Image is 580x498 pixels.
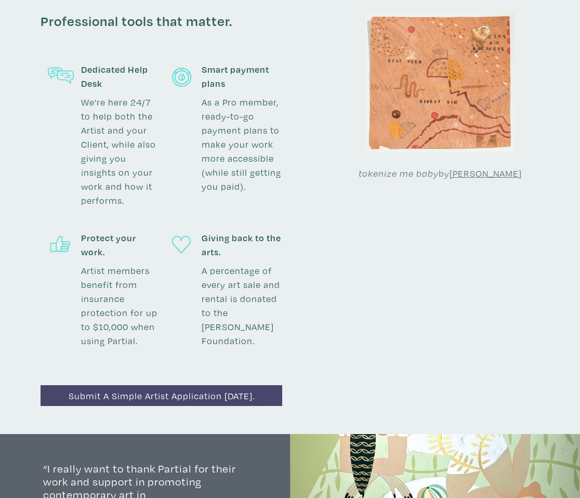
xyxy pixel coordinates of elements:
[81,231,162,259] b: Protect your work.
[450,167,522,179] a: [PERSON_NAME]
[202,62,282,217] div: As a Pro member, ready-to-go payment plans to make your work more accessible (while still getting...
[81,62,162,90] b: Dedicated Help Desk
[168,235,194,255] img: Giving back.
[359,167,439,179] em: tokenize me baby
[341,166,540,180] p: by
[41,12,282,57] h4: Professional tools that matter.
[81,231,162,348] div: Artist members benefit from insurance protection for up to $10,000 when using Partial.
[48,235,74,255] img: Artwork protection.
[48,67,74,87] img: Friendly customer care
[202,231,282,259] b: Giving back to the arts.
[168,67,194,87] img: Smart payment plans
[202,231,282,357] div: A percentage of every art sale and rental is donated to the [PERSON_NAME] Foundation.
[41,385,282,407] a: Submit a simple artist application [DATE].
[202,62,282,90] b: Smart payment plans
[81,62,162,207] div: We’re here 24/7 to help both the Artist and your Client, while also giving you insights on your w...
[365,12,515,152] img: Artists = Entrepreneurs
